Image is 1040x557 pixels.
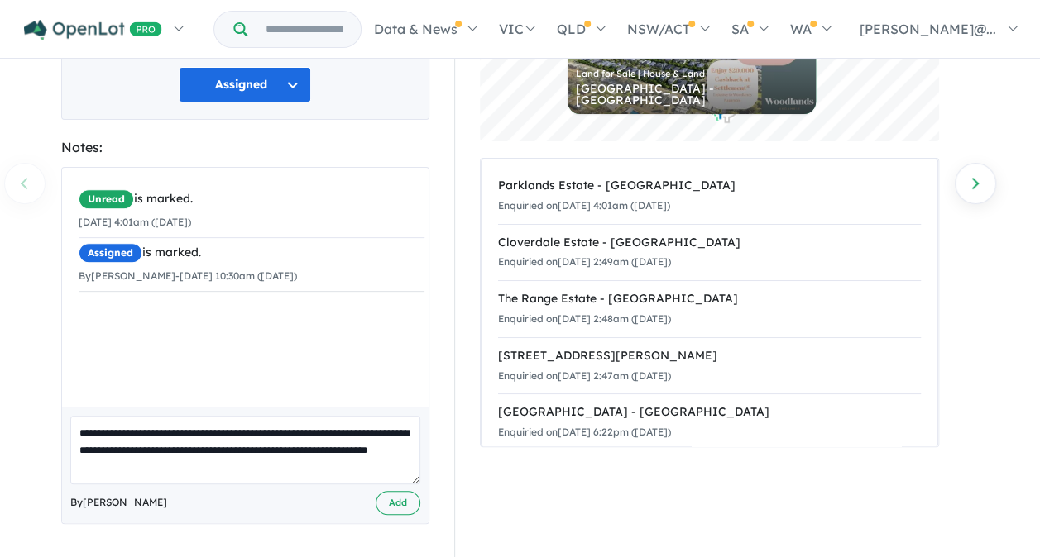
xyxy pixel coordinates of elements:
[498,393,921,451] a: [GEOGRAPHIC_DATA] - [GEOGRAPHIC_DATA]Enquiried on[DATE] 6:22pm ([DATE])
[498,312,671,325] small: Enquiried on [DATE] 2:48am ([DATE])
[498,224,921,282] a: Cloverdale Estate - [GEOGRAPHIC_DATA]Enquiried on[DATE] 2:49am ([DATE])
[498,255,671,268] small: Enquiried on [DATE] 2:49am ([DATE])
[179,67,311,102] button: Assigned
[70,494,167,511] span: By [PERSON_NAME]
[498,346,921,366] div: [STREET_ADDRESS][PERSON_NAME]
[576,83,808,106] div: [GEOGRAPHIC_DATA] - [GEOGRAPHIC_DATA]
[376,491,420,515] button: Add
[79,243,424,263] div: is marked.
[498,176,921,196] div: Parklands Estate - [GEOGRAPHIC_DATA]
[498,369,671,382] small: Enquiried on [DATE] 2:47am ([DATE])
[498,402,921,422] div: [GEOGRAPHIC_DATA] - [GEOGRAPHIC_DATA]
[498,280,921,338] a: The Range Estate - [GEOGRAPHIC_DATA]Enquiried on[DATE] 2:48am ([DATE])
[498,426,671,438] small: Enquiried on [DATE] 6:22pm ([DATE])
[498,337,921,395] a: [STREET_ADDRESS][PERSON_NAME]Enquiried on[DATE] 2:47am ([DATE])
[24,20,162,40] img: Openlot PRO Logo White
[79,189,424,209] div: is marked.
[251,12,357,47] input: Try estate name, suburb, builder or developer
[498,199,670,212] small: Enquiried on [DATE] 4:01am ([DATE])
[498,289,921,309] div: The Range Estate - [GEOGRAPHIC_DATA]
[498,168,921,225] a: Parklands Estate - [GEOGRAPHIC_DATA]Enquiried on[DATE] 4:01am ([DATE])
[61,136,429,159] div: Notes:
[79,216,191,228] small: [DATE] 4:01am ([DATE])
[79,189,134,209] span: Unread
[79,243,142,263] span: Assigned
[576,69,808,79] div: Land for Sale | House & Land
[860,21,996,37] span: [PERSON_NAME]@...
[79,269,297,282] small: By [PERSON_NAME] - [DATE] 10:30am ([DATE])
[498,233,921,253] div: Cloverdale Estate - [GEOGRAPHIC_DATA]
